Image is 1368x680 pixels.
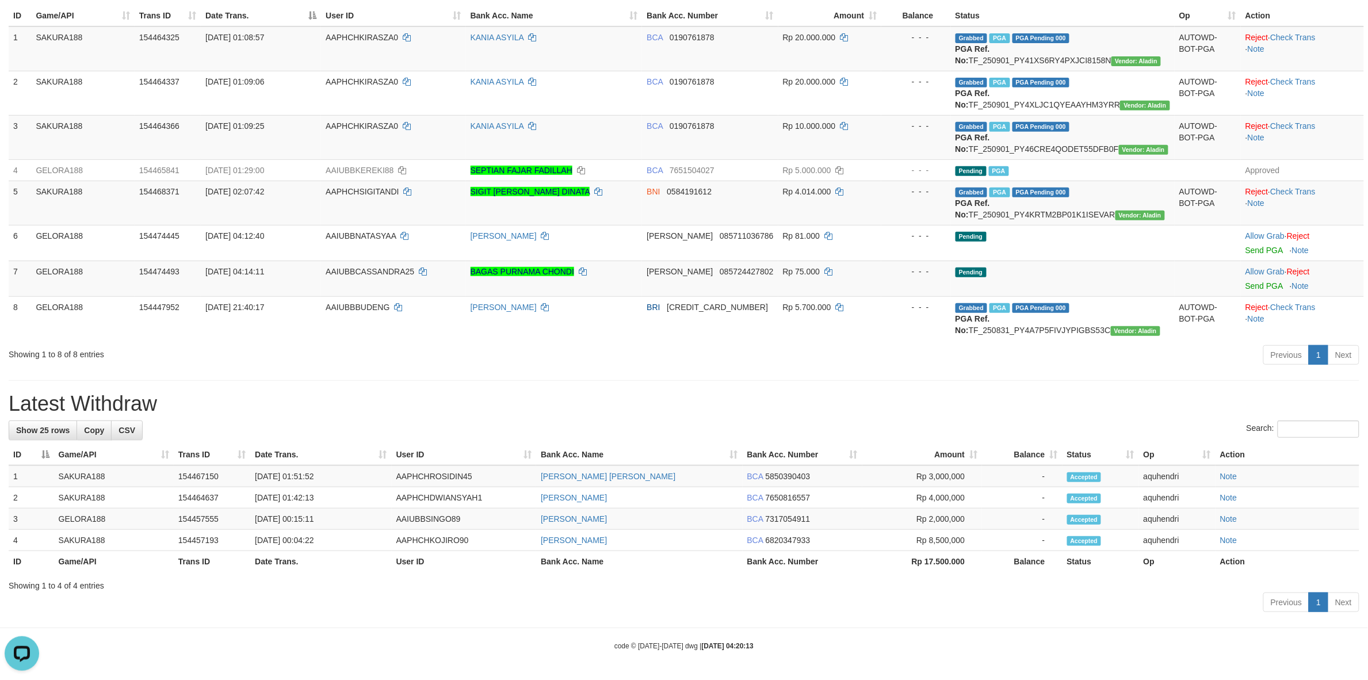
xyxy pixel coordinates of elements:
td: - [982,487,1062,509]
td: AAIUBBSINGO89 [392,509,537,530]
span: BRI [647,303,660,312]
span: [DATE] 21:40:17 [205,303,264,312]
span: Rp 5.000.000 [783,166,831,175]
td: 154464637 [174,487,250,509]
span: Vendor URL: https://payment4.1velocity.biz [1115,211,1165,220]
span: 154464366 [139,121,179,131]
span: Vendor URL: https://payment4.1velocity.biz [1120,101,1170,110]
a: Previous [1263,593,1309,612]
td: 154457555 [174,509,250,530]
a: KANIA ASYILA [471,77,524,86]
span: AAIUBBNATASYAA [326,231,396,240]
small: code © [DATE]-[DATE] dwg | [614,642,754,650]
span: Pending [956,268,987,277]
span: Copy 7317054911 to clipboard [766,514,811,524]
b: PGA Ref. No: [956,133,990,154]
td: GELORA188 [31,159,134,181]
span: [DATE] 01:29:00 [205,166,264,175]
span: Marked by aquhendri [989,188,1010,197]
th: Rp 17.500.000 [862,551,982,572]
span: Marked by aquhendri [989,122,1010,132]
a: Reject [1287,267,1310,276]
span: BCA [647,166,663,175]
th: Date Trans.: activate to sort column ascending [250,444,391,465]
td: [DATE] 01:42:13 [250,487,391,509]
th: Status [1063,551,1139,572]
a: Note [1248,133,1265,142]
a: BAGAS PURNAMA CHONDI [471,267,574,276]
span: 154447952 [139,303,179,312]
span: BCA [647,33,663,42]
span: Accepted [1067,472,1102,482]
td: SAKURA188 [54,465,174,487]
a: Reject [1245,121,1268,131]
span: BCA [747,493,763,502]
a: Next [1328,345,1359,365]
td: 1 [9,26,31,71]
th: User ID: activate to sort column ascending [321,5,465,26]
span: Grabbed [956,78,988,87]
a: Note [1220,514,1237,524]
span: Copy 6820347933 to clipboard [766,536,811,545]
span: Copy 7651504027 to clipboard [670,166,714,175]
td: 2 [9,71,31,115]
b: PGA Ref. No: [956,198,990,219]
a: [PERSON_NAME] [471,303,537,312]
span: PGA Pending [1012,122,1070,132]
span: 154465841 [139,166,179,175]
span: PGA Pending [1012,33,1070,43]
td: TF_250901_PY4KRTM2BP01K1ISEVAR [951,181,1175,225]
th: Balance: activate to sort column ascending [982,444,1062,465]
td: SAKURA188 [54,530,174,551]
th: Game/API: activate to sort column ascending [54,444,174,465]
td: AAPHCHKOJIRO90 [392,530,537,551]
td: GELORA188 [54,509,174,530]
a: Reject [1245,33,1268,42]
td: Rp 2,000,000 [862,509,982,530]
a: 1 [1309,345,1328,365]
span: Pending [956,166,987,176]
td: 154467150 [174,465,250,487]
a: Note [1248,89,1265,98]
span: [DATE] 02:07:42 [205,187,264,196]
a: Check Trans [1270,121,1316,131]
td: · [1241,261,1364,296]
td: - [982,509,1062,530]
a: [PERSON_NAME] [541,536,607,545]
td: · · [1241,71,1364,115]
th: Action [1216,444,1359,465]
th: Balance [881,5,950,26]
td: 3 [9,115,31,159]
td: AAPHCHROSIDIN45 [392,465,537,487]
a: Check Trans [1270,187,1316,196]
h1: Latest Withdraw [9,392,1359,415]
span: BCA [747,472,763,481]
th: Bank Acc. Name: activate to sort column ascending [466,5,643,26]
th: Bank Acc. Number [743,551,862,572]
td: - [982,465,1062,487]
th: Op [1139,551,1216,572]
td: · · [1241,296,1364,341]
a: Note [1248,314,1265,323]
td: 4 [9,159,31,181]
td: SAKURA188 [31,115,134,159]
span: BCA [647,121,663,131]
a: KANIA ASYILA [471,33,524,42]
span: Grabbed [956,33,988,43]
span: AAIUBBCASSANDRA25 [326,267,414,276]
span: Copy 7650816557 to clipboard [766,493,811,502]
a: Reject [1245,303,1268,312]
span: Rp 20.000.000 [783,77,836,86]
span: [DATE] 01:09:06 [205,77,264,86]
span: [DATE] 01:09:25 [205,121,264,131]
th: ID [9,551,54,572]
th: Amount: activate to sort column ascending [862,444,982,465]
span: 154464325 [139,33,179,42]
td: 2 [9,487,54,509]
td: GELORA188 [31,225,134,261]
td: aquhendri [1139,509,1216,530]
span: PGA Pending [1012,78,1070,87]
span: AAIUBBBUDENG [326,303,389,312]
td: TF_250831_PY4A7P5FIVJYPIGBS53C [951,296,1175,341]
span: Accepted [1067,536,1102,546]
